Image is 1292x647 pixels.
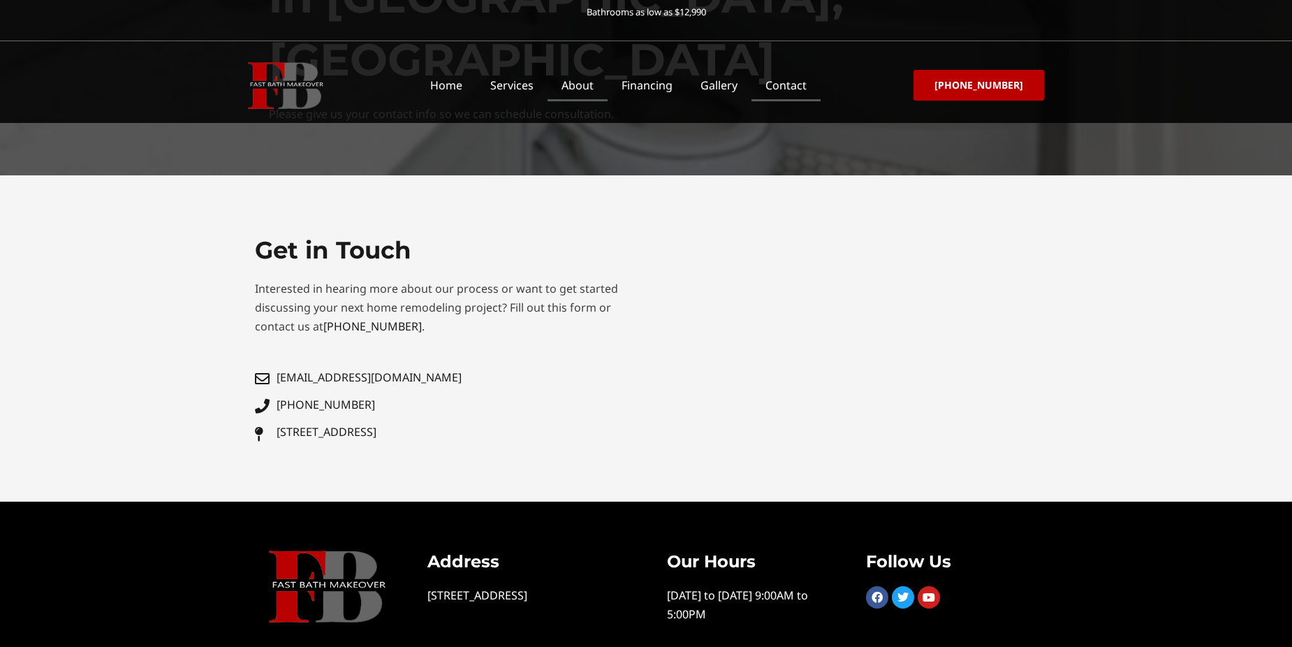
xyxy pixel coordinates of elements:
p: Interested in hearing more about our process or want to get started discussing your next home rem... [255,279,639,337]
a: [EMAIL_ADDRESS][DOMAIN_NAME] [255,368,639,387]
p: [DATE] to [DATE] 9:00AM to 5:00PM [667,586,824,624]
a: [PHONE_NUMBER] [323,319,422,334]
a: Home [416,69,476,101]
a: [STREET_ADDRESS] [255,423,639,442]
a: Financing [608,69,687,101]
h3: Address [427,551,625,572]
a: Contact [751,69,821,101]
a: [STREET_ADDRESS] [427,588,527,603]
a: About [548,69,608,101]
span: [EMAIL_ADDRESS][DOMAIN_NAME] [273,368,462,387]
span: [PHONE_NUMBER] [934,80,1023,90]
iframe: Website Form [646,228,1044,434]
img: Fast Bath Makeover icon [248,62,323,109]
h2: Get in Touch [255,235,639,266]
img: Fast Bath Makeover icon [269,551,386,623]
h3: Follow Us [866,551,1023,572]
a: [PHONE_NUMBER] [913,70,1044,101]
a: [PHONE_NUMBER] [255,395,639,414]
span: [PHONE_NUMBER] [273,395,375,414]
a: Gallery [687,69,751,101]
a: Services [476,69,548,101]
span: [STREET_ADDRESS] [273,423,376,442]
h3: Our Hours [667,551,824,572]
